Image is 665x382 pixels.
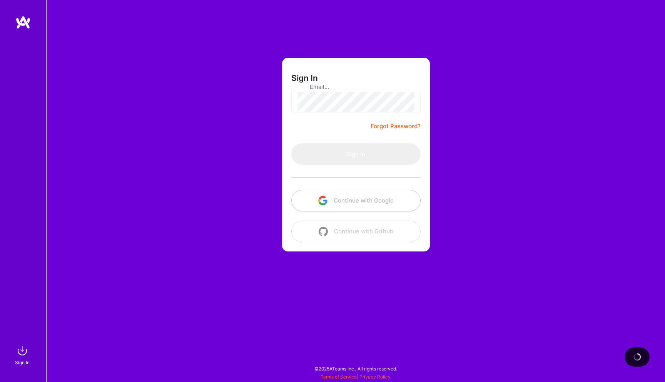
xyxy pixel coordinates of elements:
input: Email... [310,77,402,97]
button: Continue with Github [291,221,421,242]
img: sign in [15,343,30,359]
img: logo [15,15,31,29]
a: Forgot Password? [371,122,421,131]
div: © 2025 ATeams Inc., All rights reserved. [46,359,665,378]
img: icon [319,227,328,236]
button: Continue with Google [291,190,421,211]
img: loading [632,352,642,362]
a: sign inSign In [16,343,30,367]
button: Sign In [291,143,421,165]
div: Sign In [15,359,30,367]
h3: Sign In [291,73,318,83]
a: Terms of Service [321,374,357,380]
span: | [321,374,391,380]
a: Privacy Policy [359,374,391,380]
img: icon [318,196,327,205]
